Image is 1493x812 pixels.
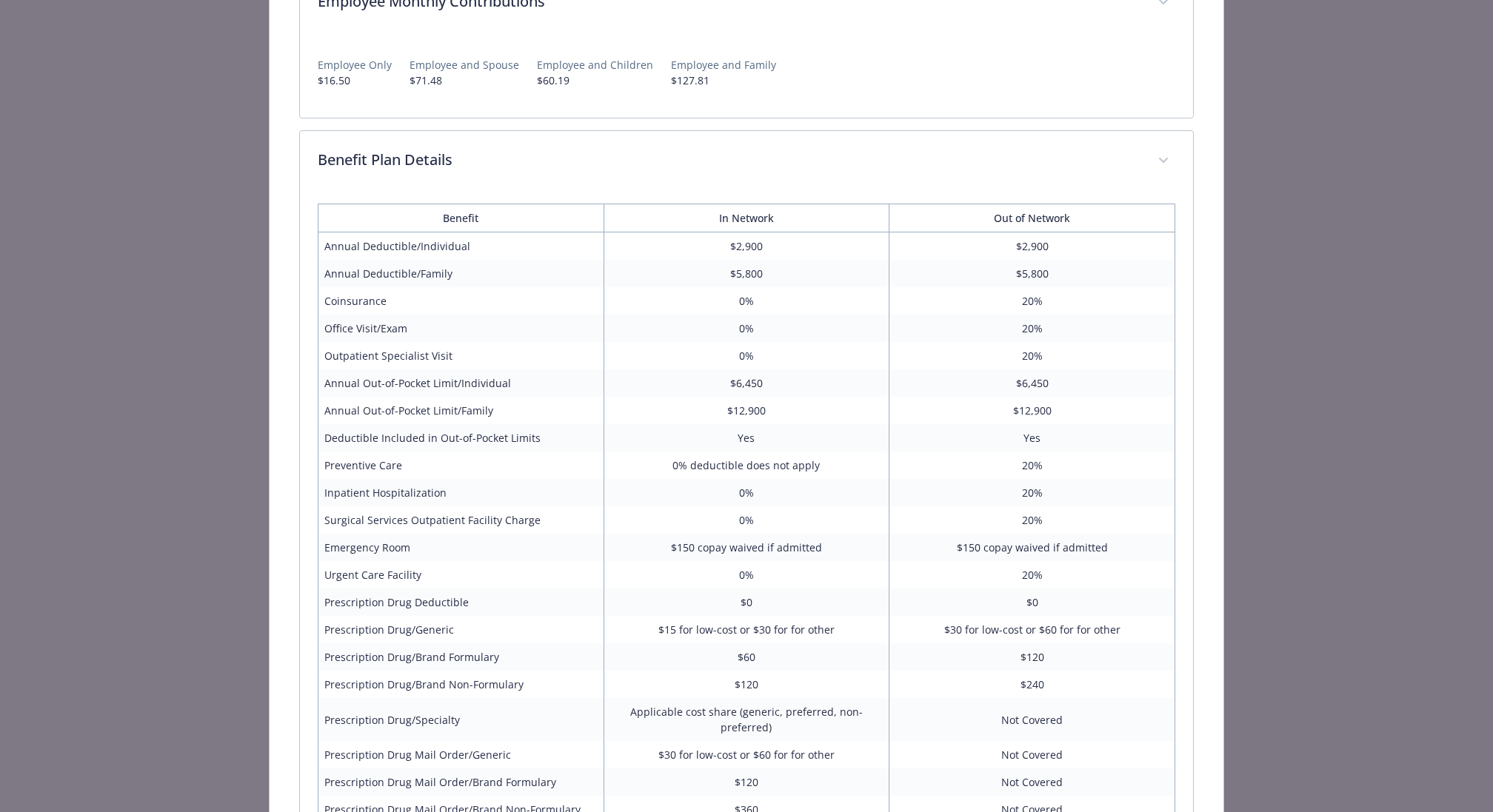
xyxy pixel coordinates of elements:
[537,57,653,73] p: Employee and Children
[318,588,604,616] td: Prescription Drug Deductible
[318,561,604,588] td: Urgent Care Facility
[318,452,604,479] td: Preventive Care
[604,479,889,506] td: 0%
[889,424,1175,452] td: Yes
[604,232,889,261] td: $2,900
[318,57,392,73] p: Employee Only
[604,561,889,588] td: 0%
[889,204,1175,232] th: Out of Network
[604,643,889,671] td: $60
[889,643,1175,671] td: $120
[318,232,604,261] td: Annual Deductible/Individual
[300,131,1193,192] div: Benefit Plan Details
[604,741,889,768] td: $30 for low-cost or $60 for for other
[889,260,1175,287] td: $5,800
[889,534,1175,561] td: $150 copay waived if admitted
[889,698,1175,741] td: Not Covered
[604,768,889,796] td: $120
[318,342,604,369] td: Outpatient Specialist Visit
[318,397,604,424] td: Annual Out-of-Pocket Limit/Family
[889,561,1175,588] td: 20%
[604,671,889,698] td: $120
[889,671,1175,698] td: $240
[318,671,604,698] td: Prescription Drug/Brand Non-Formulary
[889,452,1175,479] td: 20%
[671,73,776,88] p: $127.81
[889,232,1175,261] td: $2,900
[410,73,519,88] p: $71.48
[318,479,604,506] td: Inpatient Hospitalization
[604,452,889,479] td: 0% deductible does not apply
[318,534,604,561] td: Emergency Room
[318,315,604,342] td: Office Visit/Exam
[604,424,889,452] td: Yes
[318,287,604,315] td: Coinsurance
[889,315,1175,342] td: 20%
[318,506,604,534] td: Surgical Services Outpatient Facility Charge
[318,643,604,671] td: Prescription Drug/Brand Formulary
[889,506,1175,534] td: 20%
[889,369,1175,397] td: $6,450
[889,287,1175,315] td: 20%
[318,260,604,287] td: Annual Deductible/Family
[889,397,1175,424] td: $12,900
[318,741,604,768] td: Prescription Drug Mail Order/Generic
[318,616,604,643] td: Prescription Drug/Generic
[604,616,889,643] td: $15 for low-cost or $30 for for other
[318,149,1140,171] p: Benefit Plan Details
[671,57,776,73] p: Employee and Family
[889,741,1175,768] td: Not Covered
[318,424,604,452] td: Deductible Included in Out-of-Pocket Limits
[604,588,889,616] td: $0
[318,698,604,741] td: Prescription Drug/Specialty
[604,315,889,342] td: 0%
[604,534,889,561] td: $150 copay waived if admitted
[889,768,1175,796] td: Not Covered
[604,204,889,232] th: In Network
[318,768,604,796] td: Prescription Drug Mail Order/Brand Formulary
[604,287,889,315] td: 0%
[604,342,889,369] td: 0%
[318,73,392,88] p: $16.50
[300,33,1193,118] div: Employee Monthly Contributions
[889,616,1175,643] td: $30 for low-cost or $60 for for other
[604,260,889,287] td: $5,800
[318,369,604,397] td: Annual Out-of-Pocket Limit/Individual
[889,479,1175,506] td: 20%
[410,57,519,73] p: Employee and Spouse
[604,698,889,741] td: Applicable cost share (generic, preferred, non-preferred)
[318,204,604,232] th: Benefit
[604,397,889,424] td: $12,900
[537,73,653,88] p: $60.19
[604,506,889,534] td: 0%
[889,342,1175,369] td: 20%
[604,369,889,397] td: $6,450
[889,588,1175,616] td: $0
